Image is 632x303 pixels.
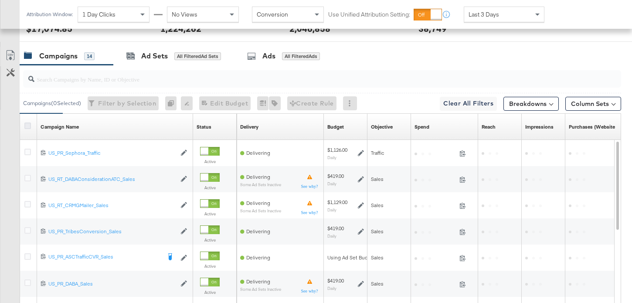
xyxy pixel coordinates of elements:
a: The number of people your ad was served to. [482,123,496,130]
div: Objective [371,123,393,130]
span: Sales [371,228,384,235]
label: Active [200,211,220,217]
sub: Some Ad Sets Inactive [240,182,281,187]
span: Sales [371,254,384,261]
span: No Views [172,10,197,18]
a: Shows the current state of your Ad Campaign. [197,123,211,130]
div: All Filtered Ad Sets [174,52,221,60]
sub: Daily [327,155,336,160]
div: Status [197,123,211,130]
sub: Daily [327,181,336,186]
sub: Daily [327,286,336,291]
span: Clear All Filters [443,98,493,109]
a: US_PR_TribesConversion_Sales [48,228,176,235]
sub: Some Ad Sets Inactive [240,287,281,292]
span: Last 3 Days [469,10,499,18]
label: Active [200,263,220,269]
button: Column Sets [565,97,621,111]
div: Ad Sets [141,51,168,61]
a: US_RT_CRMGMailer_Sales [48,202,176,209]
span: Delivering [246,254,270,261]
span: Delivering [246,174,270,180]
label: Active [200,237,220,243]
sub: Daily [327,233,336,238]
a: The maximum amount you're willing to spend on your ads, on average each day or over the lifetime ... [327,123,344,130]
input: Search Campaigns by Name, ID or Objective [34,67,568,84]
div: US_PR_Sephora_Traffic [48,150,176,157]
div: Ads [262,51,275,61]
label: Use Unified Attribution Setting: [328,10,410,19]
span: Delivering [246,228,270,235]
span: Sales [371,280,384,287]
a: US_PR_ASCTrafficCVR_Sales [48,253,161,262]
label: Active [200,159,220,164]
div: Reach [482,123,496,130]
span: 1 Day Clicks [82,10,116,18]
button: Clear All Filters [440,97,497,111]
span: Traffic [371,150,384,156]
a: US_PR_Sephora_Traffic [48,150,176,157]
a: The total amount spent to date. [415,123,429,130]
div: 14 [84,52,95,60]
a: Your campaign name. [41,123,79,130]
a: Your campaign's objective. [371,123,393,130]
div: $419.00 [327,225,344,232]
span: Sales [371,176,384,182]
div: US_PR_ASCTrafficCVR_Sales [48,253,161,260]
span: Delivering [246,150,270,156]
div: Using Ad Set Budget [327,254,376,261]
button: Breakdowns [503,97,559,111]
sub: Some Ad Sets Inactive [240,208,281,213]
div: $419.00 [327,277,344,284]
div: $1,126.00 [327,146,347,153]
a: The number of times your ad was served. On mobile apps an ad is counted as served the first time ... [525,123,554,130]
a: Reflects the ability of your Ad Campaign to achieve delivery based on ad states, schedule and bud... [240,123,258,130]
div: Impressions [525,123,554,130]
div: $419.00 [327,173,344,180]
span: Sales [371,202,384,208]
label: Active [200,289,220,295]
div: Delivery [240,123,258,130]
div: All Filtered Ads [282,52,320,60]
a: US_RT_DABAConsiderationATC_Sales [48,176,176,183]
div: Attribution Window: [26,11,73,17]
div: Campaigns ( 0 Selected) [23,99,81,107]
div: Budget [327,123,344,130]
div: Spend [415,123,429,130]
sub: Daily [327,207,336,212]
div: Campaign Name [41,123,79,130]
span: Conversion [257,10,288,18]
label: Active [200,185,220,191]
span: Delivering [246,200,270,206]
div: 0 [165,96,181,110]
div: $1,129.00 [327,199,347,206]
a: US_PR_DABA_Sales [48,280,176,288]
span: Delivering [246,278,270,285]
div: Campaigns [39,51,78,61]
